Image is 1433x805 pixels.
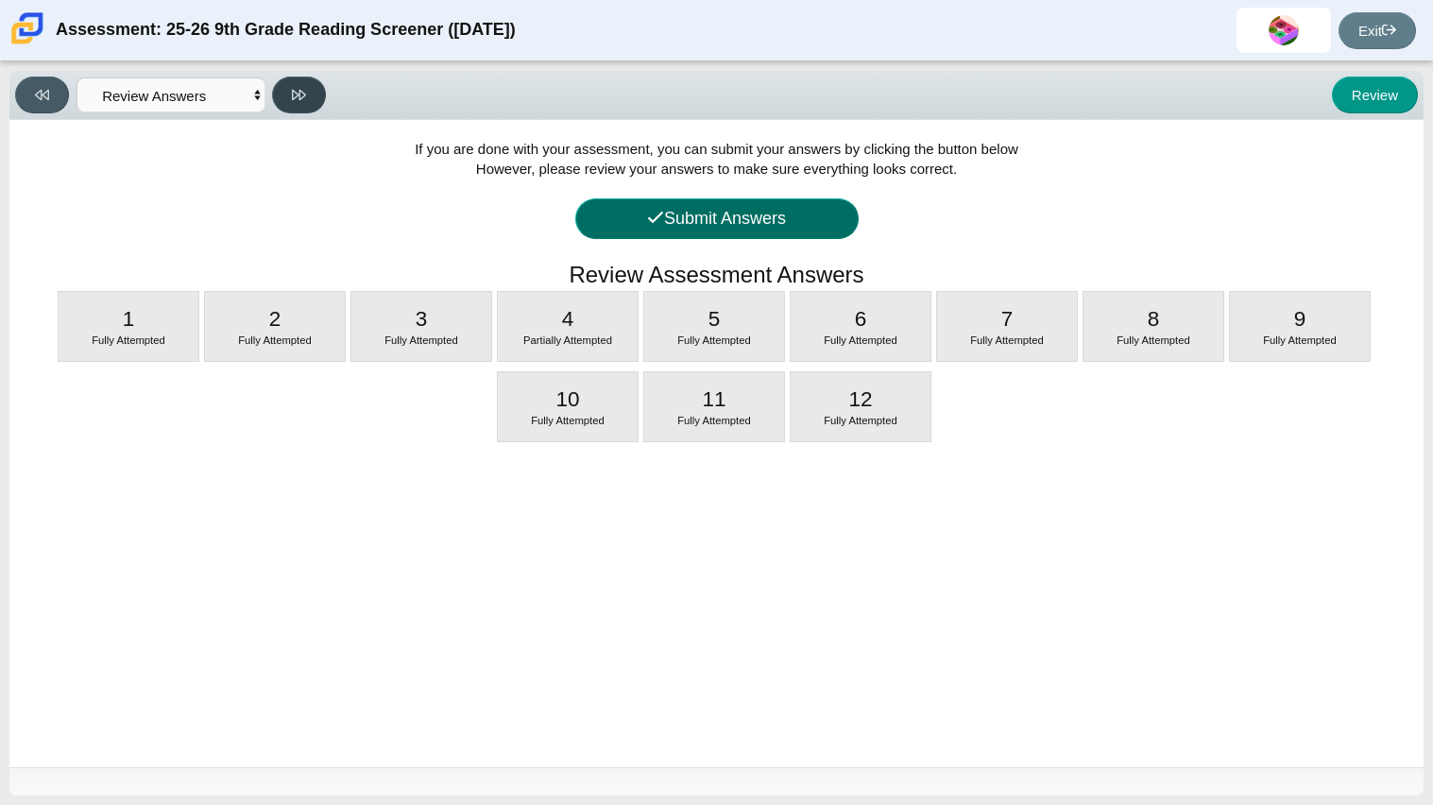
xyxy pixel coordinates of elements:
[1339,12,1416,49] a: Exit
[1269,15,1299,45] img: gennesys.nieves.iTfmmL
[824,415,897,426] span: Fully Attempted
[1117,334,1190,346] span: Fully Attempted
[384,334,458,346] span: Fully Attempted
[569,259,863,291] h1: Review Assessment Answers
[855,307,867,331] span: 6
[1001,307,1014,331] span: 7
[824,334,897,346] span: Fully Attempted
[123,307,135,331] span: 1
[8,35,47,51] a: Carmen School of Science & Technology
[416,307,428,331] span: 3
[1332,77,1418,113] button: Review
[562,307,574,331] span: 4
[575,198,859,239] button: Submit Answers
[555,387,579,411] span: 10
[269,307,281,331] span: 2
[238,334,312,346] span: Fully Attempted
[523,334,612,346] span: Partially Attempted
[708,307,721,331] span: 5
[1294,307,1306,331] span: 9
[677,334,751,346] span: Fully Attempted
[92,334,165,346] span: Fully Attempted
[677,415,751,426] span: Fully Attempted
[531,415,605,426] span: Fully Attempted
[970,334,1044,346] span: Fully Attempted
[1148,307,1160,331] span: 8
[56,8,516,53] div: Assessment: 25-26 9th Grade Reading Screener ([DATE])
[415,141,1018,177] span: If you are done with your assessment, you can submit your answers by clicking the button below Ho...
[8,9,47,48] img: Carmen School of Science & Technology
[702,387,725,411] span: 11
[848,387,872,411] span: 12
[1263,334,1337,346] span: Fully Attempted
